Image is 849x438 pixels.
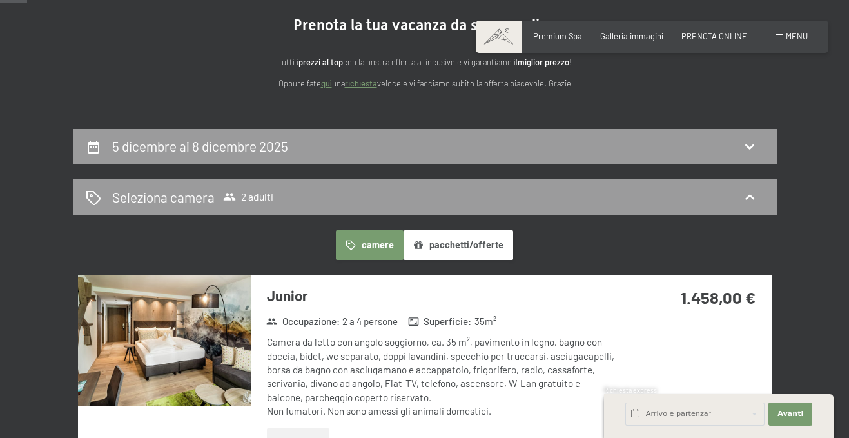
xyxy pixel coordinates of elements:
[112,138,288,154] h2: 5 dicembre al 8 dicembre 2025
[518,57,569,67] strong: miglior prezzo
[342,315,398,328] span: 2 a 4 persone
[298,57,343,67] strong: prezzi al top
[786,31,808,41] span: Menu
[321,78,332,88] a: quì
[604,386,657,394] span: Richiesta express
[777,409,803,419] span: Avanti
[266,315,340,328] strong: Occupazione :
[533,31,582,41] a: Premium Spa
[768,403,812,426] button: Avanti
[336,230,403,260] button: camere
[112,188,215,206] h2: Seleziona camera
[681,31,747,41] a: PRENOTA ONLINE
[345,78,377,88] a: richiesta
[167,77,683,90] p: Oppure fate una veloce e vi facciamo subito la offerta piacevole. Grazie
[167,55,683,68] p: Tutti i con la nostra offerta all'incusive e vi garantiamo il !
[681,287,756,307] strong: 1.458,00 €
[404,230,513,260] button: pacchetti/offerte
[600,31,663,41] a: Galleria immagini
[408,315,472,328] strong: Superficie :
[267,335,616,418] div: Camera da letto con angolo soggiorno, ca. 35 m², pavimento in legno, bagno con doccia, bidet, wc ...
[267,286,616,306] h3: Junior
[223,190,273,203] span: 2 adulti
[474,315,496,328] span: 35 m²
[78,275,251,406] img: mss_renderimg.php
[293,16,556,34] span: Prenota la tua vacanza da sogno online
